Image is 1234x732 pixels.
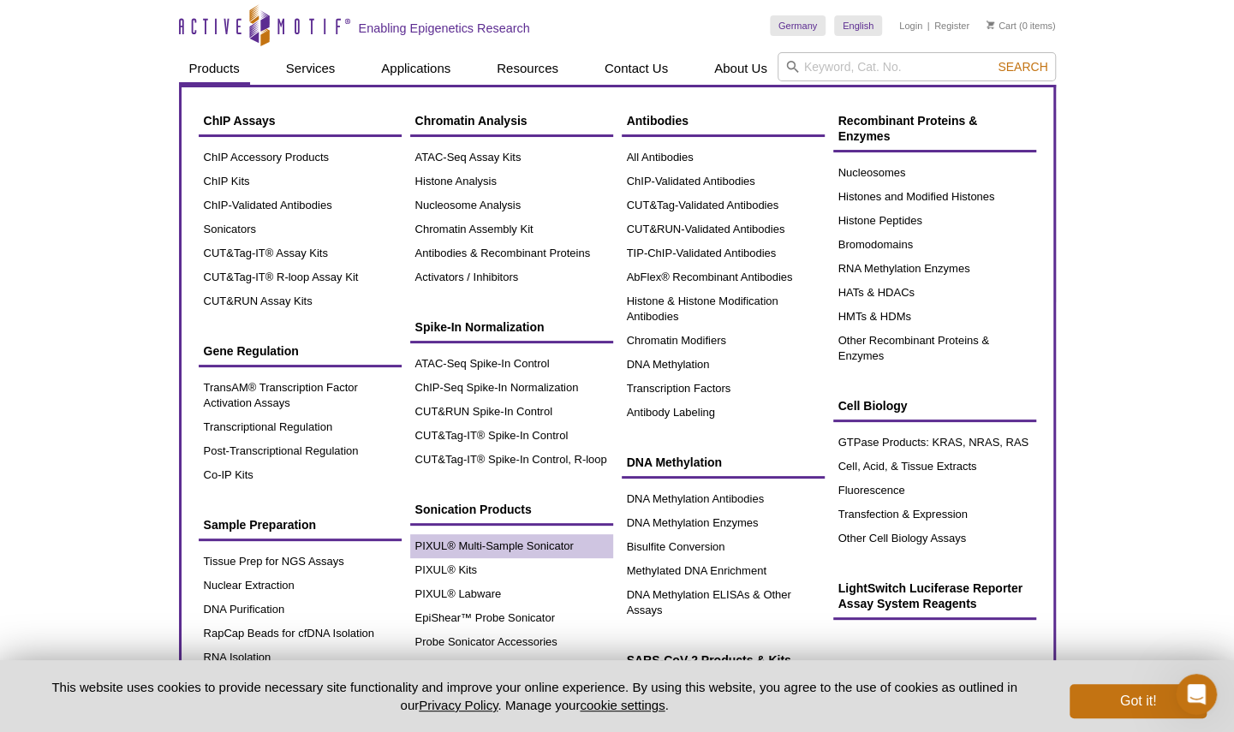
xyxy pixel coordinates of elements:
[838,581,1022,610] span: LightSwitch Luciferase Reporter Assay System Reagents
[1070,684,1207,718] button: Got it!
[204,344,299,358] span: Gene Regulation
[833,572,1036,620] a: LightSwitch Luciferase Reporter Assay System Reagents
[410,217,613,241] a: Chromatin Assembly Kit
[199,193,402,217] a: ChIP-Validated Antibodies
[179,52,250,85] a: Products
[415,503,532,516] span: Sonication Products
[987,20,1016,32] a: Cart
[199,335,402,367] a: Gene Regulation
[934,20,969,32] a: Register
[199,509,402,541] a: Sample Preparation
[580,698,665,712] button: cookie settings
[199,622,402,646] a: RapCap Beads for cfDNA Isolation
[199,463,402,487] a: Co-IP Kits
[410,170,613,193] a: Histone Analysis
[199,217,402,241] a: Sonicators
[833,431,1036,455] a: GTPase Products: KRAS, NRAS, RAS
[833,479,1036,503] a: Fluorescence
[834,15,882,36] a: English
[199,241,402,265] a: CUT&Tag-IT® Assay Kits
[833,209,1036,233] a: Histone Peptides
[410,241,613,265] a: Antibodies & Recombinant Proteins
[419,698,498,712] a: Privacy Policy
[833,503,1036,527] a: Transfection & Expression
[594,52,678,85] a: Contact Us
[833,305,1036,329] a: HMTs & HDMs
[622,265,825,289] a: AbFlex® Recombinant Antibodies
[627,455,722,469] span: DNA Methylation
[704,52,778,85] a: About Us
[199,574,402,598] a: Nuclear Extraction
[622,487,825,511] a: DNA Methylation Antibodies
[415,114,528,128] span: Chromatin Analysis
[199,104,402,137] a: ChIP Assays
[838,399,908,413] span: Cell Biology
[622,377,825,401] a: Transcription Factors
[199,415,402,439] a: Transcriptional Regulation
[199,598,402,622] a: DNA Purification
[622,241,825,265] a: TIP-ChIP-Validated Antibodies
[199,289,402,313] a: CUT&RUN Assay Kits
[622,559,825,583] a: Methylated DNA Enrichment
[622,193,825,217] a: CUT&Tag-Validated Antibodies
[199,376,402,415] a: TransAM® Transcription Factor Activation Assays
[833,161,1036,185] a: Nucleosomes
[410,376,613,400] a: ChIP-Seq Spike-In Normalization
[1176,674,1217,715] iframe: Intercom live chat
[410,104,613,137] a: Chromatin Analysis
[833,185,1036,209] a: Histones and Modified Histones
[987,21,994,29] img: Your Cart
[622,401,825,425] a: Antibody Labeling
[486,52,569,85] a: Resources
[833,233,1036,257] a: Bromodomains
[622,329,825,353] a: Chromatin Modifiers
[204,114,276,128] span: ChIP Assays
[927,15,930,36] li: |
[199,146,402,170] a: ChIP Accessory Products
[833,257,1036,281] a: RNA Methylation Enzymes
[199,170,402,193] a: ChIP Kits
[833,281,1036,305] a: HATs & HDACs
[410,352,613,376] a: ATAC-Seq Spike-In Control
[410,265,613,289] a: Activators / Inhibitors
[622,353,825,377] a: DNA Methylation
[410,493,613,526] a: Sonication Products
[987,15,1056,36] li: (0 items)
[410,448,613,472] a: CUT&Tag-IT® Spike-In Control, R-loop
[410,534,613,558] a: PIXUL® Multi-Sample Sonicator
[622,535,825,559] a: Bisulfite Conversion
[833,455,1036,479] a: Cell, Acid, & Tissue Extracts
[199,439,402,463] a: Post-Transcriptional Regulation
[833,390,1036,422] a: Cell Biology
[833,329,1036,368] a: Other Recombinant Proteins & Enzymes
[410,654,613,678] a: Polystyrene Sonication Tubes
[199,550,402,574] a: Tissue Prep for NGS Assays
[410,311,613,343] a: Spike-In Normalization
[276,52,346,85] a: Services
[410,424,613,448] a: CUT&Tag-IT® Spike-In Control
[622,170,825,193] a: ChIP-Validated Antibodies
[199,646,402,670] a: RNA Isolation
[622,217,825,241] a: CUT&RUN-Validated Antibodies
[622,644,825,676] a: SARS-CoV-2 Products & Kits
[622,511,825,535] a: DNA Methylation Enzymes
[833,104,1036,152] a: Recombinant Proteins & Enzymes
[410,193,613,217] a: Nucleosome Analysis
[359,21,530,36] h2: Enabling Epigenetics Research
[833,527,1036,550] a: Other Cell Biology Assays
[622,583,825,622] a: DNA Methylation ELISAs & Other Assays
[410,146,613,170] a: ATAC-Seq Assay Kits
[838,114,978,143] span: Recombinant Proteins & Enzymes
[622,104,825,137] a: Antibodies
[622,289,825,329] a: Histone & Histone Modification Antibodies
[993,59,1052,74] button: Search
[770,15,826,36] a: Germany
[410,630,613,654] a: Probe Sonicator Accessories
[410,558,613,582] a: PIXUL® Kits
[410,606,613,630] a: EpiShear™ Probe Sonicator
[27,678,1041,714] p: This website uses cookies to provide necessary site functionality and improve your online experie...
[371,52,461,85] a: Applications
[622,146,825,170] a: All Antibodies
[778,52,1056,81] input: Keyword, Cat. No.
[199,265,402,289] a: CUT&Tag-IT® R-loop Assay Kit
